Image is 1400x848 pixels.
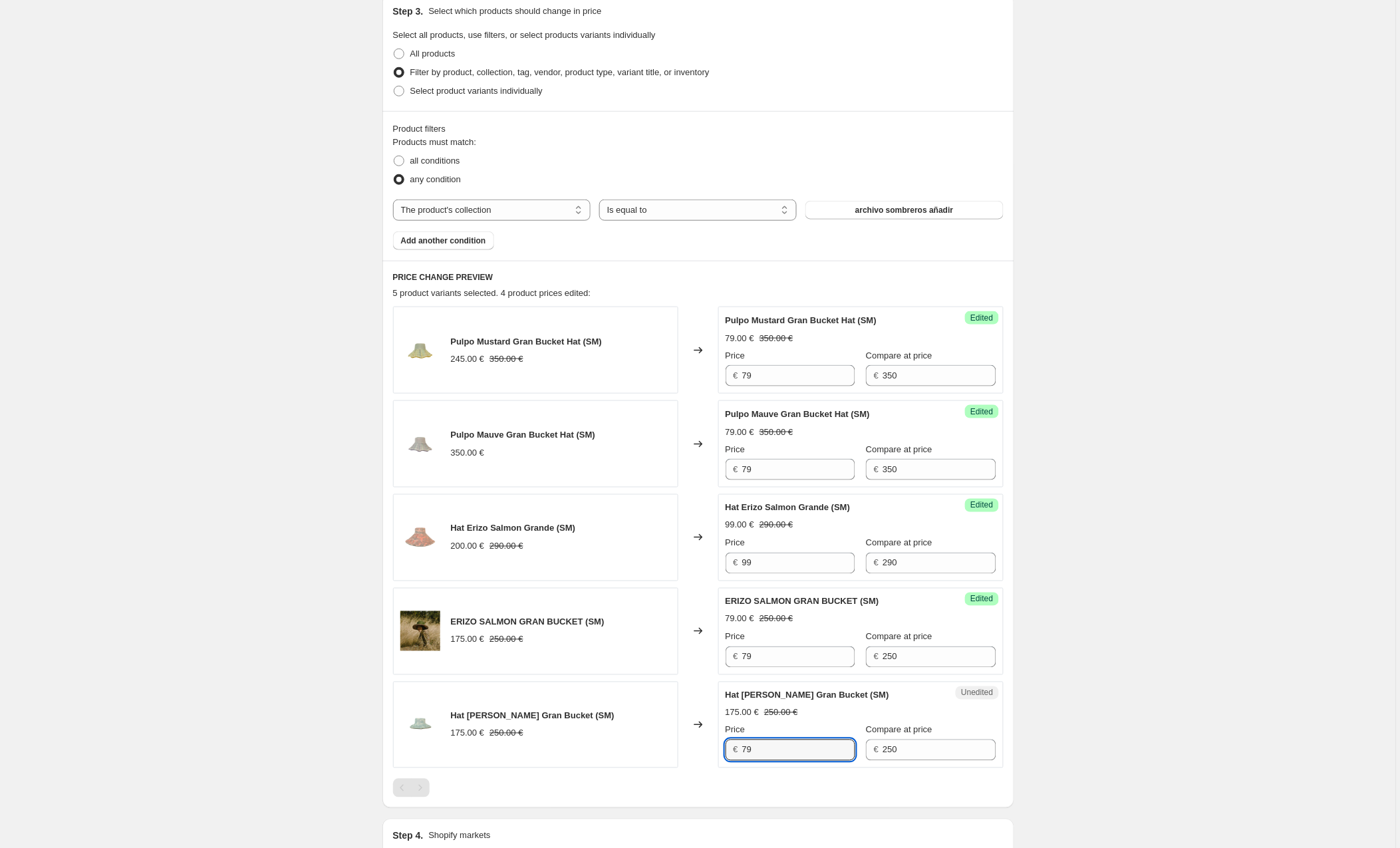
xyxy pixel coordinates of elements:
h6: PRICE CHANGE PREVIEW [393,272,1004,283]
span: Pulpo Mauve Gran Bucket Hat (SM) [726,409,870,419]
span: € [734,370,738,380]
strike: 250.00 € [760,613,793,626]
strike: 350.00 € [760,426,793,439]
span: 5 product variants selected. 4 product prices edited: [393,288,591,298]
span: Unedited [961,688,993,698]
span: Compare at price [866,538,932,548]
span: Filter by product, collection, tag, vendor, product type, variant title, or inventory [410,67,710,77]
strike: 250.00 € [764,706,798,720]
strike: 290.00 € [490,540,523,553]
span: Price [726,538,746,548]
button: archivo sombreros añadir [805,201,1003,219]
span: All products [410,49,456,59]
div: 200.00 € [451,540,485,553]
span: € [734,745,738,755]
span: Hat Erizo Salmon Grande (SM) [451,523,576,533]
p: Shopify markets [428,829,490,843]
img: Erizo-grande-front-rosa_80x.png [400,517,440,557]
span: Price [726,725,746,735]
strike: 350.00 € [490,353,523,366]
strike: 250.00 € [490,727,523,740]
nav: Pagination [393,779,430,797]
span: Hat Erizo Salmon Grande (SM) [726,503,851,513]
span: Compare at price [866,725,932,735]
span: Compare at price [866,351,932,360]
span: € [874,370,879,380]
span: all conditions [410,156,460,166]
div: 79.00 € [726,613,754,626]
span: € [874,464,879,474]
div: 350.00 € [451,446,485,460]
span: Pulpo Mustard Gran Bucket Hat (SM) [726,315,877,325]
img: Pulpo-granbucket-front-mustard_80x.png [400,331,440,370]
strike: 290.00 € [760,519,793,532]
span: Edited [970,594,993,605]
strike: 250.00 € [490,633,523,646]
span: € [874,558,879,568]
div: 175.00 € [726,706,760,720]
div: 79.00 € [726,426,754,439]
span: Select all products, use filters, or select products variants individually [393,30,656,40]
span: Products must match: [393,137,477,147]
span: € [734,464,738,474]
img: Pulpo-granbucket-front-mauve_80x.png [400,424,440,464]
span: Price [726,632,746,642]
span: Price [726,351,746,360]
span: Hat [PERSON_NAME] Gran Bucket (SM) [451,711,615,721]
div: 175.00 € [451,633,485,646]
span: € [734,652,738,662]
span: € [874,745,879,755]
div: Product filters [393,122,1004,136]
div: 99.00 € [726,519,754,532]
div: 175.00 € [451,727,485,740]
button: Add another condition [393,231,494,250]
h2: Step 4. [393,829,424,843]
span: Add another condition [401,235,486,246]
span: € [734,558,738,568]
span: Edited [970,313,993,323]
span: Hat [PERSON_NAME] Gran Bucket (SM) [726,690,889,700]
div: 245.00 € [451,353,485,366]
span: ERIZO SALMON GRAN BUCKET (SM) [726,597,879,607]
strike: 350.00 € [760,332,793,345]
span: any condition [410,174,462,184]
span: € [874,652,879,662]
span: Select product variants individually [410,86,543,96]
span: Pulpo Mustard Gran Bucket Hat (SM) [451,337,603,347]
span: Compare at price [866,632,932,642]
p: Select which products should change in price [428,5,601,18]
div: 79.00 € [726,332,754,345]
span: Pulpo Mauve Gran Bucket Hat (SM) [451,430,595,440]
span: Edited [970,500,993,511]
h2: Step 3. [393,5,424,18]
span: archivo sombreros añadir [855,205,953,215]
span: Compare at price [866,444,932,454]
span: ERIZO SALMON GRAN BUCKET (SM) [451,617,605,627]
img: Erizo-granbucket-front-azul_80x.png [400,705,440,745]
span: Edited [970,406,993,417]
img: 2022-10Romualda2-76_81c190f7-1551-4299-b93e-c3cc38521617_80x.jpg [400,611,440,651]
span: Price [726,444,746,454]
